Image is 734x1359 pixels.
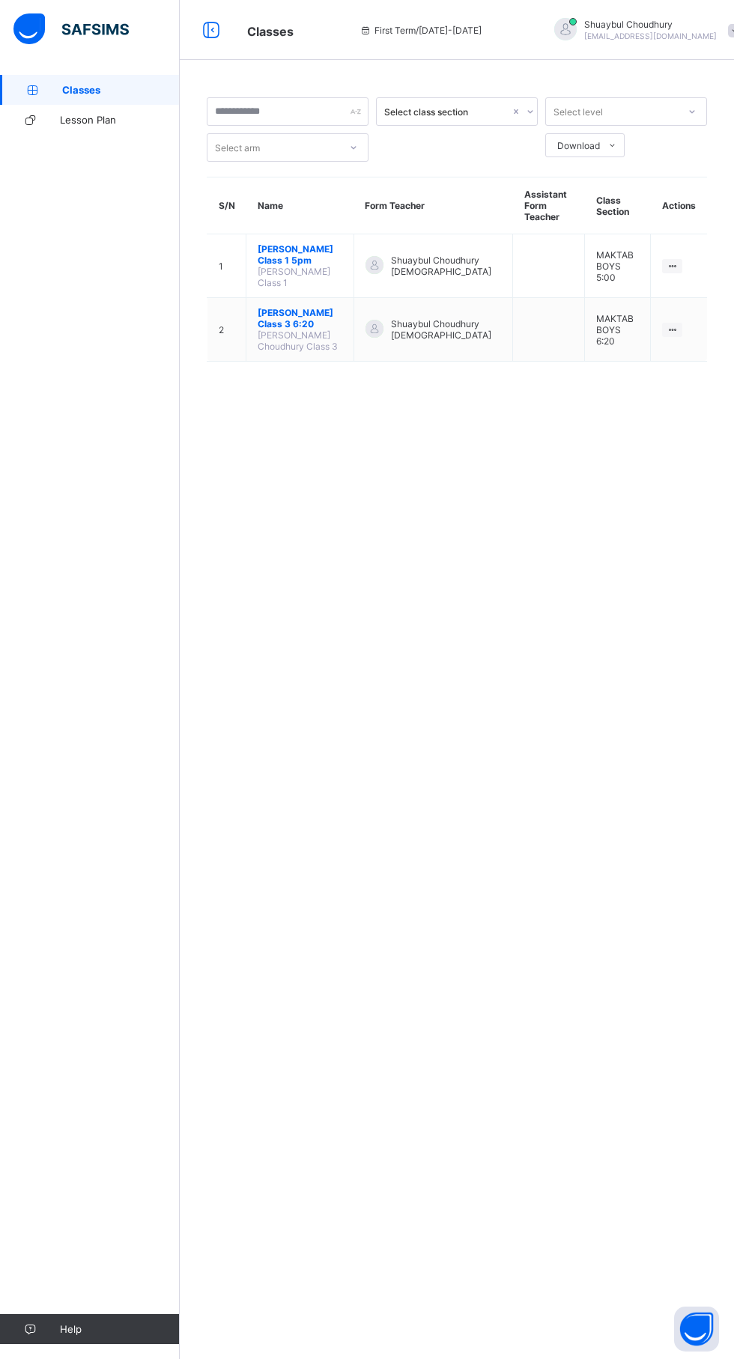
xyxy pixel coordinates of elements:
span: [PERSON_NAME] Class 3 6:20 [258,307,342,329]
span: [PERSON_NAME] Class 1 5pm [258,243,342,266]
div: Select arm [215,133,260,162]
th: S/N [207,177,246,234]
td: 1 [207,234,246,298]
th: Form Teacher [354,177,512,234]
span: Help [60,1323,179,1335]
td: 2 [207,298,246,362]
span: [PERSON_NAME] Class 1 [258,266,330,288]
span: Classes [247,24,294,39]
img: safsims [13,13,129,45]
div: Select class section [384,106,510,118]
th: Name [246,177,354,234]
span: session/term information [360,25,482,36]
div: Select level [553,97,603,126]
span: Download [557,140,600,151]
button: Open asap [674,1307,719,1352]
span: MAKTAB BOYS 6:20 [596,313,634,347]
span: Shuaybul Choudhury [DEMOGRAPHIC_DATA] [391,255,501,277]
span: [EMAIL_ADDRESS][DOMAIN_NAME] [584,31,717,40]
th: Actions [651,177,707,234]
th: Class Section [585,177,651,234]
span: Lesson Plan [60,114,180,126]
th: Assistant Form Teacher [513,177,585,234]
span: [PERSON_NAME] Choudhury Class 3 [258,329,338,352]
span: Shuaybul Choudhury [584,19,717,30]
span: Classes [62,84,180,96]
span: Shuaybul Choudhury [DEMOGRAPHIC_DATA] [391,318,501,341]
span: MAKTAB BOYS 5:00 [596,249,634,283]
